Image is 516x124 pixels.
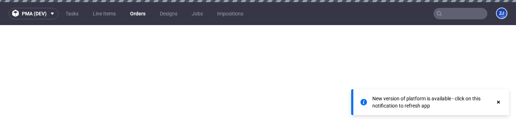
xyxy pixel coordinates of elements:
a: Impositions [213,8,248,19]
a: Designs [156,8,182,19]
a: Jobs [187,8,207,19]
a: Orders [126,8,150,19]
button: pma (dev) [9,8,58,19]
span: pma (dev) [22,11,47,16]
div: New version of platform is available - click on this notification to refresh app [372,95,495,109]
figcaption: ZJ [497,8,507,18]
a: Line Items [89,8,120,19]
a: Tasks [61,8,83,19]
